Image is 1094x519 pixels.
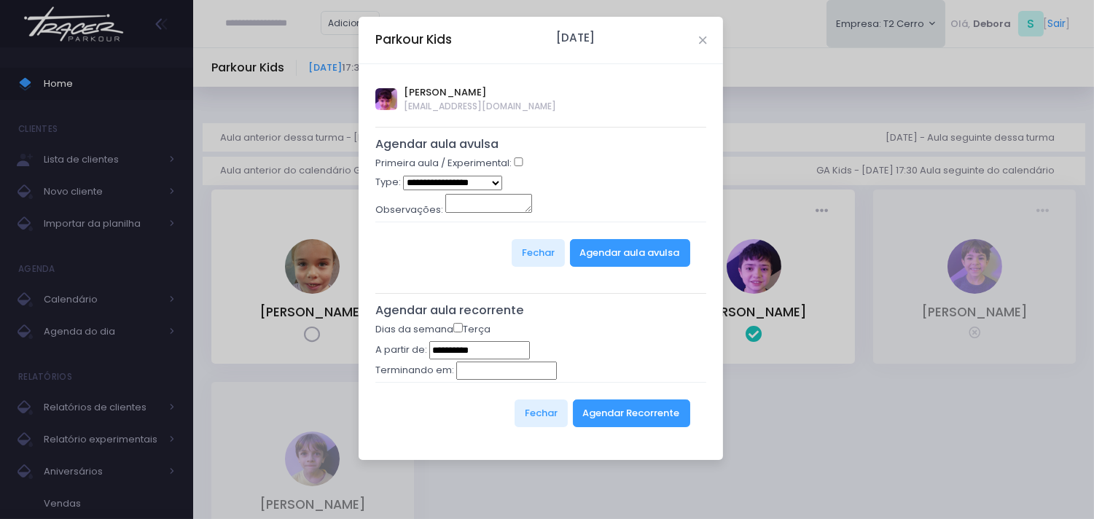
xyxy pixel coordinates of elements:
[570,239,690,267] button: Agendar aula avulsa
[375,203,443,217] label: Observações:
[375,31,452,49] h5: Parkour Kids
[375,137,707,152] h5: Agendar aula avulsa
[375,175,401,190] label: Type:
[375,156,512,171] label: Primeira aula / Experimental:
[556,31,595,44] h6: [DATE]
[375,343,427,357] label: A partir de:
[405,85,557,100] span: [PERSON_NAME]
[699,36,706,44] button: Close
[375,303,707,318] h5: Agendar aula recorrente
[512,239,565,267] button: Fechar
[405,100,557,113] span: [EMAIL_ADDRESS][DOMAIN_NAME]
[515,399,568,427] button: Fechar
[453,322,491,337] label: Terça
[453,323,463,332] input: Terça
[375,322,707,444] form: Dias da semana
[573,399,690,427] button: Agendar Recorrente
[375,363,454,378] label: Terminando em:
